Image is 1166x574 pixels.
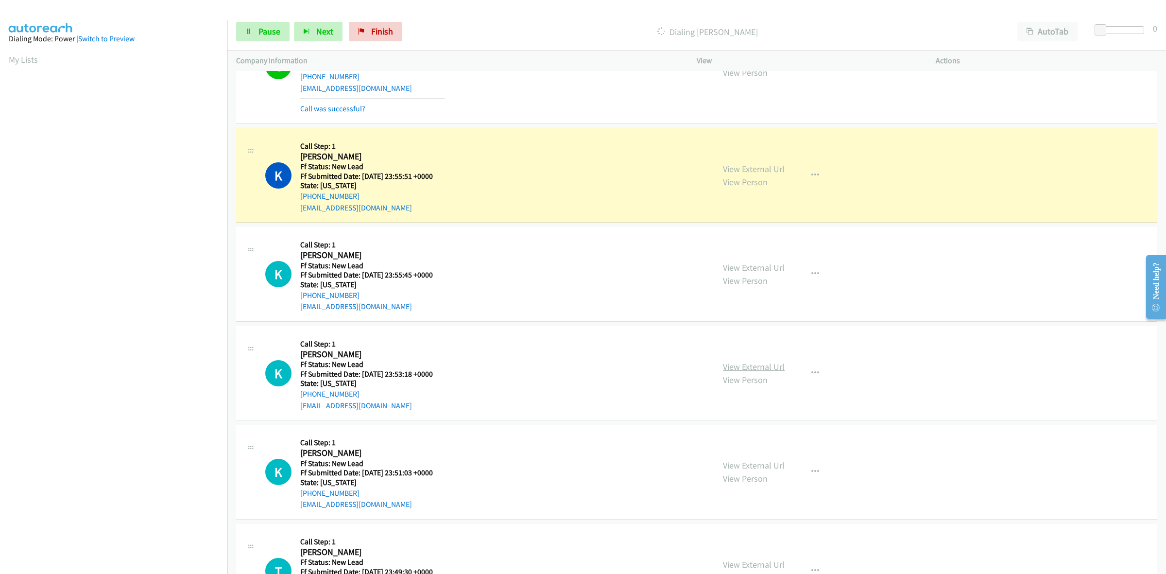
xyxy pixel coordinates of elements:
a: [EMAIL_ADDRESS][DOMAIN_NAME] [300,203,412,212]
h5: Ff Submitted Date: [DATE] 23:55:45 +0000 [300,270,445,280]
h5: Ff Submitted Date: [DATE] 23:55:51 +0000 [300,172,445,181]
iframe: Dialpad [9,75,227,537]
h1: K [265,162,291,189]
a: Pause [236,22,290,41]
a: [PHONE_NUMBER] [300,389,360,399]
p: Company Information [236,55,679,67]
span: Pause [258,26,280,37]
a: View Person [723,374,768,385]
h5: Call Step: 1 [300,240,445,250]
a: View External Url [723,361,785,372]
a: [EMAIL_ADDRESS][DOMAIN_NAME] [300,302,412,311]
div: The call is yet to be attempted [265,261,291,287]
div: Dialing Mode: Power | [9,33,219,45]
button: Next [294,22,343,41]
a: Call was successful? [300,104,365,113]
a: View External Url [723,163,785,174]
h5: Call Step: 1 [300,438,445,448]
h5: Call Step: 1 [300,141,445,151]
a: [EMAIL_ADDRESS][DOMAIN_NAME] [300,401,412,410]
a: View Person [723,176,768,188]
span: Finish [371,26,393,37]
h5: Ff Status: New Lead [300,557,445,567]
p: Actions [936,55,1157,67]
h5: State: [US_STATE] [300,181,445,191]
p: View [697,55,918,67]
button: AutoTab [1017,22,1078,41]
a: View Person [723,275,768,286]
h5: Ff Status: New Lead [300,162,445,172]
a: [EMAIL_ADDRESS][DOMAIN_NAME] [300,500,412,509]
a: [PHONE_NUMBER] [300,291,360,300]
a: [PHONE_NUMBER] [300,191,360,201]
h5: Ff Submitted Date: [DATE] 23:51:03 +0000 [300,468,445,478]
h5: Ff Submitted Date: [DATE] 23:53:18 +0000 [300,369,445,379]
h5: Ff Status: New Lead [300,360,445,369]
a: [EMAIL_ADDRESS][DOMAIN_NAME] [300,84,412,93]
span: Next [316,26,333,37]
iframe: Resource Center [1138,248,1166,326]
a: View Person [723,67,768,78]
div: 0 [1153,22,1157,35]
h5: State: [US_STATE] [300,280,445,290]
a: Switch to Preview [78,34,135,43]
h1: K [265,360,291,386]
h1: K [265,459,291,485]
h5: Ff Status: New Lead [300,459,445,469]
a: [PHONE_NUMBER] [300,72,360,81]
h2: [PERSON_NAME] [300,448,445,459]
h5: Call Step: 1 [300,339,445,349]
div: The call is yet to be attempted [265,360,291,386]
a: View Person [723,473,768,484]
p: Dialing [PERSON_NAME] [415,25,1000,38]
h5: Call Step: 1 [300,537,445,547]
div: The call is yet to be attempted [265,459,291,485]
a: View External Url [723,559,785,570]
h2: [PERSON_NAME] [300,151,445,162]
a: My Lists [9,54,38,65]
a: [PHONE_NUMBER] [300,488,360,498]
a: View External Url [723,262,785,273]
div: Delay between calls (in seconds) [1099,26,1144,34]
h5: Ff Status: New Lead [300,261,445,271]
h1: K [265,261,291,287]
a: View External Url [723,460,785,471]
h2: [PERSON_NAME] [300,349,445,360]
h2: [PERSON_NAME] [300,547,445,558]
h5: State: [US_STATE] [300,478,445,487]
h2: [PERSON_NAME] [300,250,445,261]
a: Finish [349,22,402,41]
h5: State: [US_STATE] [300,379,445,388]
